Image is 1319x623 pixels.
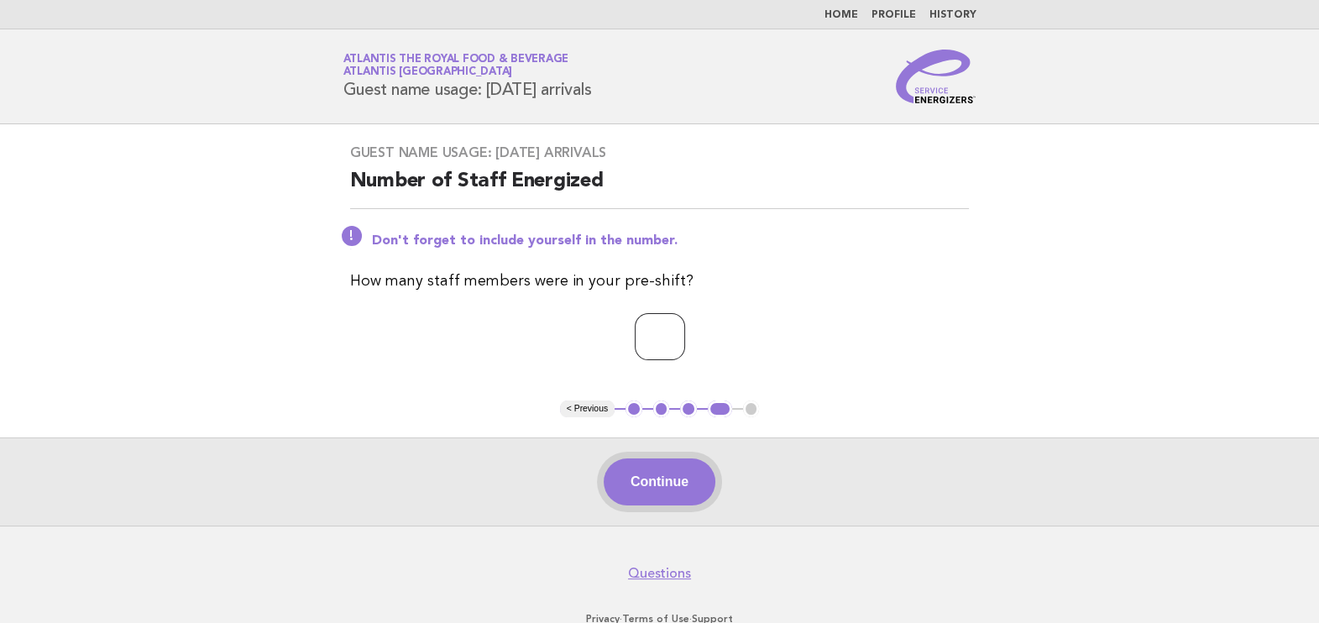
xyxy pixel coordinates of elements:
[560,400,615,417] button: < Previous
[628,565,691,582] a: Questions
[653,400,670,417] button: 2
[604,458,715,505] button: Continue
[896,50,976,103] img: Service Energizers
[680,400,697,417] button: 3
[625,400,642,417] button: 1
[871,10,916,20] a: Profile
[824,10,858,20] a: Home
[343,55,592,98] h1: Guest name usage: [DATE] arrivals
[350,144,970,161] h3: Guest name usage: [DATE] arrivals
[350,270,970,293] p: How many staff members were in your pre-shift?
[350,168,970,209] h2: Number of Staff Energized
[372,233,970,249] p: Don't forget to include yourself in the number.
[343,67,513,78] span: Atlantis [GEOGRAPHIC_DATA]
[929,10,976,20] a: History
[708,400,732,417] button: 4
[343,54,569,77] a: Atlantis the Royal Food & BeverageAtlantis [GEOGRAPHIC_DATA]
